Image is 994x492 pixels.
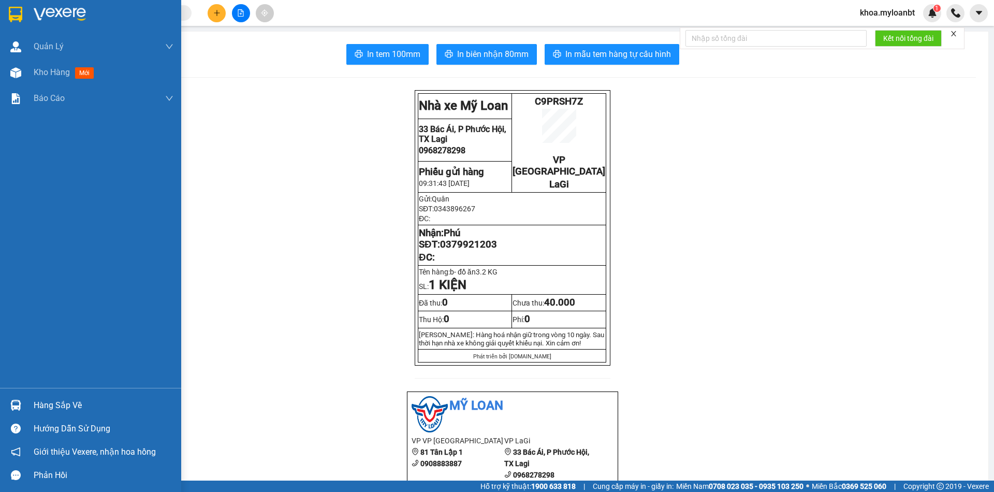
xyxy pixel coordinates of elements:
span: b- đồ ăn [450,268,502,276]
span: message [11,470,21,480]
span: Kết nối tổng đài [883,33,933,44]
span: 3.2 KG [476,268,498,276]
span: down [165,94,173,103]
strong: 0708 023 035 - 0935 103 250 [709,482,803,490]
strong: Nhận: SĐT: [419,227,496,250]
img: warehouse-icon [10,400,21,411]
span: copyright [937,483,944,490]
button: Kết nối tổng đài [875,30,942,47]
img: solution-icon [10,93,21,104]
button: plus [208,4,226,22]
span: down [165,42,173,51]
span: [PERSON_NAME]: Hàng hoá nhận giữ trong vòng 10 ngày. Sau thời hạn nhà xe không giải quy... [419,331,604,347]
strong: Nhà xe Mỹ Loan [419,98,508,113]
span: ⚪️ [806,484,809,488]
span: | [894,481,896,492]
span: 1 [429,278,436,292]
span: Kho hàng [34,67,70,77]
span: close [950,30,957,37]
span: 0 [444,313,449,325]
span: aim [261,9,268,17]
span: Quản Lý [34,40,64,53]
span: Quân [432,195,449,203]
span: 0343896267 [434,205,475,213]
button: printerIn mẫu tem hàng tự cấu hình [545,44,679,65]
span: 09:31:43 [DATE] [419,179,470,187]
p: Gửi: [419,195,605,203]
span: caret-down [974,8,984,18]
span: question-circle [11,424,21,433]
button: aim [256,4,274,22]
span: phone [504,471,511,478]
span: environment [412,448,419,455]
span: printer [355,50,363,60]
span: khoa.myloanbt [852,6,923,19]
img: warehouse-icon [10,67,21,78]
span: mới [75,67,94,79]
span: 0968278298 [419,146,465,155]
span: VP [GEOGRAPHIC_DATA] [513,154,605,177]
sup: 1 [933,5,941,12]
span: In biên nhận 80mm [457,48,529,61]
div: Phản hồi [34,468,173,483]
span: 0379921203 [440,239,497,250]
span: phone [412,459,419,467]
span: Giới thiệu Vexere, nhận hoa hồng [34,445,156,458]
span: | [583,481,585,492]
button: printerIn biên nhận 80mm [436,44,537,65]
button: file-add [232,4,250,22]
span: Cung cấp máy in - giấy in: [593,481,674,492]
input: Nhập số tổng đài [685,30,867,47]
img: icon-new-feature [928,8,937,18]
img: logo-vxr [9,7,22,22]
span: LaGi [549,179,569,190]
li: Mỹ Loan [412,396,613,416]
span: environment [504,448,511,455]
div: Hướng dẫn sử dụng [34,421,173,437]
td: Thu Hộ: [418,311,512,328]
span: In mẫu tem hàng tự cấu hình [565,48,671,61]
td: Chưa thu: [512,295,606,311]
span: C9PRSH7Z [535,96,583,107]
span: plus [213,9,221,17]
span: SĐT: [419,205,475,213]
span: printer [553,50,561,60]
td: Phí: [512,311,606,328]
span: Miền Nam [676,481,803,492]
span: 33 Bác Ái, P Phước Hội, TX Lagi [419,124,506,144]
span: printer [445,50,453,60]
span: Phú [444,227,460,239]
span: file-add [237,9,244,17]
span: 1 [935,5,939,12]
li: VP LaGi [504,435,597,446]
span: Báo cáo [34,92,65,105]
span: Hỗ trợ kỹ thuật: [480,481,576,492]
b: 81 Tân Lập 1 [420,448,463,456]
span: ĐC: [419,252,434,263]
td: Đã thu: [418,295,512,311]
img: phone-icon [951,8,960,18]
span: notification [11,447,21,457]
span: 0 [524,313,530,325]
strong: Phiếu gửi hàng [419,166,484,178]
li: VP VP [GEOGRAPHIC_DATA] [412,435,504,446]
span: ĐC: [419,214,430,223]
div: Hàng sắp về [34,398,173,413]
span: 40.000 [544,297,575,308]
b: 33 Bác Ái, P Phước Hội, TX Lagi [504,448,589,468]
p: Tên hàng: [419,268,605,276]
span: In tem 100mm [367,48,420,61]
strong: KIỆN [436,278,466,292]
b: 0908883887 [420,459,462,468]
strong: 0369 525 060 [842,482,886,490]
span: Miền Bắc [812,481,886,492]
strong: 1900 633 818 [531,482,576,490]
button: printerIn tem 100mm [346,44,429,65]
button: caret-down [970,4,988,22]
span: Phát triển bởi [DOMAIN_NAME] [473,353,551,360]
span: 0 [442,297,448,308]
b: 0968278298 [513,471,554,479]
img: warehouse-icon [10,41,21,52]
span: SL: [419,282,466,291]
img: logo.jpg [412,396,448,432]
